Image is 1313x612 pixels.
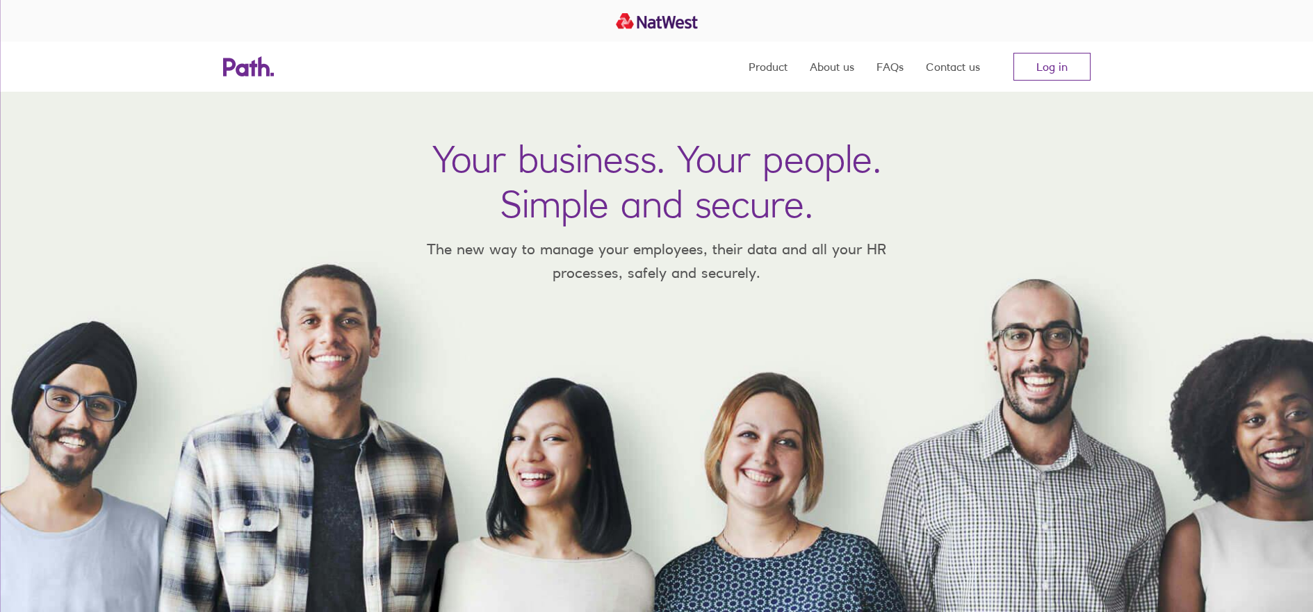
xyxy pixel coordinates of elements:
a: Product [749,42,788,92]
a: Log in [1013,53,1091,81]
p: The new way to manage your employees, their data and all your HR processes, safely and securely. [407,238,907,284]
a: About us [810,42,854,92]
a: FAQs [876,42,904,92]
h1: Your business. Your people. Simple and secure. [432,136,881,226]
a: Contact us [926,42,980,92]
